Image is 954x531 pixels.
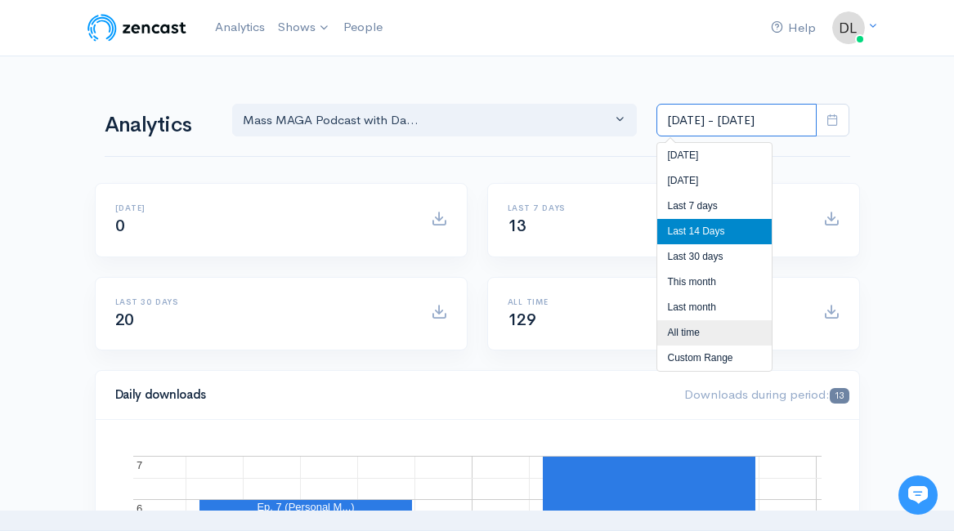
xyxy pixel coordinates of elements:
[137,502,142,515] text: 6
[508,203,804,212] h6: Last 7 days
[657,270,772,295] li: This month
[657,168,772,194] li: [DATE]
[257,501,354,513] text: Ep. 7 (Personal M...)
[47,307,292,340] input: Search articles
[508,216,526,236] span: 13
[105,114,213,137] h1: Analytics
[105,226,196,239] span: New conversation
[25,79,302,105] h1: Hi [PERSON_NAME]
[115,310,134,330] span: 20
[232,104,638,137] button: Mass MAGA Podcast with Da...
[208,10,271,45] a: Analytics
[657,194,772,219] li: Last 7 days
[832,11,865,44] img: ...
[657,295,772,320] li: Last month
[684,386,849,402] span: Downloads during period:
[657,244,772,270] li: Last 30 days
[898,475,938,515] iframe: gist-messenger-bubble-iframe
[85,11,189,44] img: ZenCast Logo
[243,111,612,130] div: Mass MAGA Podcast with Da...
[25,109,302,187] h2: Just let us know if you need anything and we'll be happy to help! 🙂
[22,280,305,300] p: Find an answer quickly
[656,104,817,137] input: analytics date range selector
[764,11,822,46] a: Help
[657,346,772,371] li: Custom Range
[337,10,389,45] a: People
[657,143,772,168] li: [DATE]
[508,297,804,306] h6: All time
[115,388,665,402] h4: Daily downloads
[25,216,302,249] button: New conversation
[508,310,536,330] span: 129
[271,10,337,46] a: Shows
[137,459,142,471] text: 7
[657,219,772,244] li: Last 14 Days
[830,388,849,404] span: 13
[657,320,772,346] li: All time
[115,203,411,212] h6: [DATE]
[115,216,125,236] span: 0
[115,297,411,306] h6: Last 30 days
